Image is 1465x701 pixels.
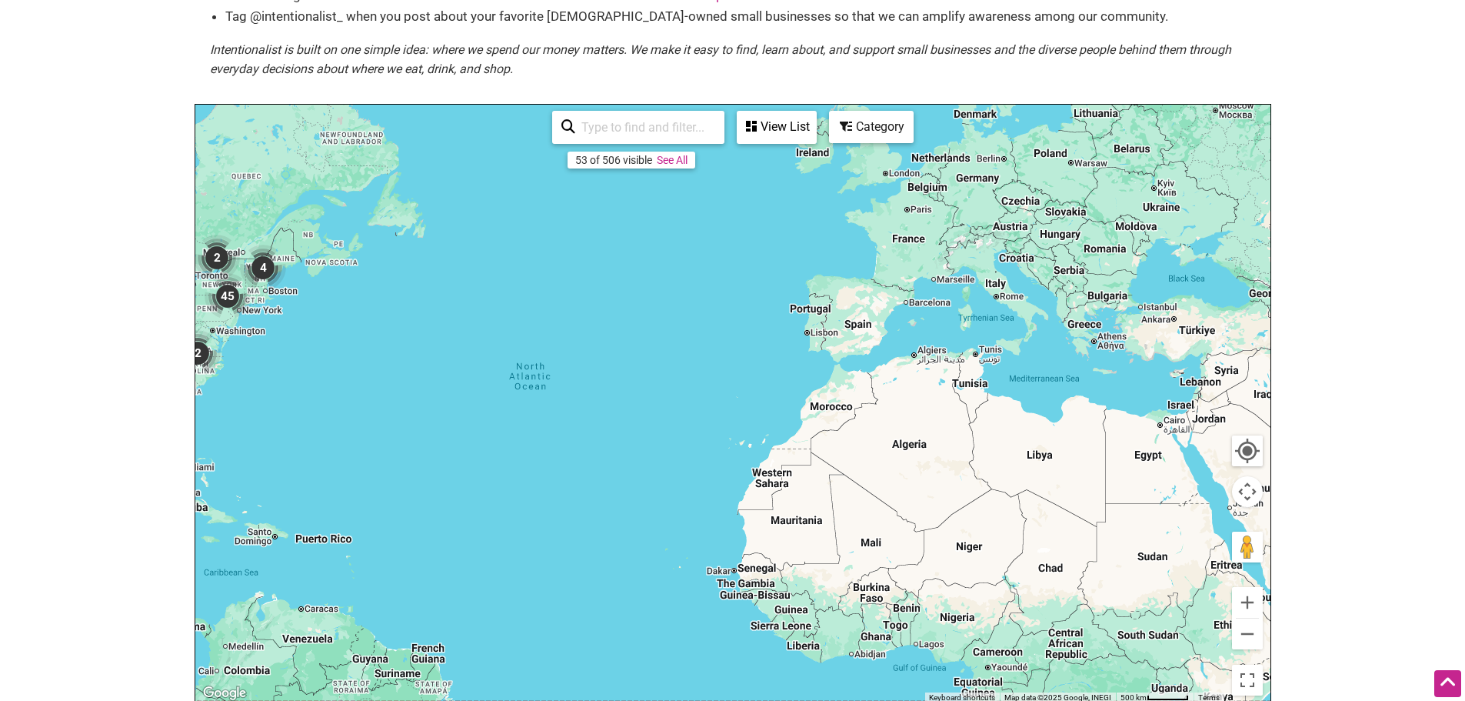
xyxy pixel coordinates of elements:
div: Filter by category [829,111,914,143]
div: Scroll Back to Top [1434,670,1461,697]
div: 53 of 506 visible [575,154,652,166]
div: See a list of the visible businesses [737,111,817,144]
div: View List [738,112,815,142]
a: See All [657,154,688,166]
div: 2 [168,324,227,382]
div: Category [831,112,912,142]
li: Tag @intentionalist_ when you post about your favorite [DEMOGRAPHIC_DATA]-owned small businesses ... [225,6,1256,27]
button: Map camera controls [1232,476,1263,507]
div: 45 [198,267,257,325]
button: Drag Pegman onto the map to open Street View [1232,532,1263,562]
button: Your Location [1232,436,1263,466]
div: 2 [188,229,246,287]
em: Intentionalist is built on one simple idea: where we spend our money matters. We make it easy to ... [210,42,1231,77]
button: Zoom in [1232,587,1263,618]
button: Toggle fullscreen view [1231,665,1262,696]
div: Type to search and filter [552,111,724,144]
div: 4 [234,239,292,297]
input: Type to find and filter... [575,112,715,142]
button: Zoom out [1232,619,1263,649]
